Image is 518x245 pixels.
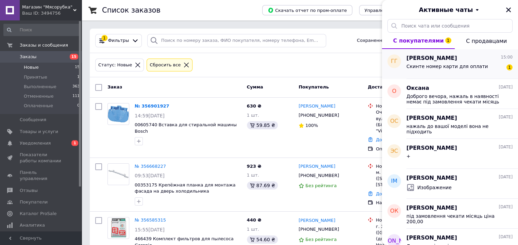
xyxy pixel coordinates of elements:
img: Фото товару [108,105,129,122]
div: [PHONE_NUMBER] [297,171,340,180]
div: Статус: Новые [97,62,133,69]
a: Фото товару [107,217,129,239]
span: 15:55[DATE] [135,227,165,232]
span: 1 [506,64,513,70]
span: [PERSON_NAME] [406,54,457,62]
div: Ваш ID: 3494756 [22,10,82,16]
button: Активные чаты [401,5,499,14]
span: 111 [72,93,80,99]
span: [DATE] [499,84,513,90]
span: Панель управления [20,169,63,182]
span: + [406,153,411,159]
span: Покупатель [299,84,329,89]
a: № 356668227 [135,164,166,169]
span: Товары и услуги [20,129,58,135]
div: Нова Пошта [376,103,445,109]
a: № 356901927 [135,103,169,109]
a: Добавить ЭН [376,191,406,196]
span: Уведомления [20,140,51,146]
span: Заказ [107,84,122,89]
span: нажаль до вашої моделі вона не підходить [406,124,503,134]
button: ІМ[PERSON_NAME][DATE]Изображение [382,169,518,199]
button: С продавцами [455,33,518,49]
div: 87.69 ₴ [247,181,278,190]
div: 54.60 ₴ [247,235,278,244]
span: [DATE] [499,174,513,180]
div: 1 [101,35,107,41]
span: [PERSON_NAME] [406,204,457,212]
div: [PHONE_NUMBER] [297,111,340,120]
span: [PERSON_NAME] [406,144,457,152]
span: 1 [445,37,451,44]
span: Заказы [20,54,36,60]
button: С покупателями1 [382,33,455,49]
button: ОС[PERSON_NAME][DATE]нажаль до вашої моделі вона не підходить [382,109,518,139]
span: ЭС [390,147,398,155]
a: [PERSON_NAME] [299,163,335,170]
a: № 356585315 [135,217,166,223]
span: Оксана [406,84,429,92]
span: [DATE] [499,144,513,150]
span: ОК [390,207,398,215]
span: Принятые [24,74,47,80]
span: [PERSON_NAME] [406,114,457,122]
span: Скинте номер карти для оплати [406,64,488,69]
div: м. [GEOGRAPHIC_DATA] ([STREET_ADDRESS]: вул. [STREET_ADDRESS] [376,169,445,188]
div: 59.85 ₴ [247,121,278,129]
a: 00605740 Вставка для стиральной машины Bosch [135,122,237,134]
div: Оплата на счет [376,146,445,152]
span: Показатели работы компании [20,152,63,164]
img: Фото товару [108,170,129,178]
div: Сбросить все [148,62,182,69]
span: ГГ [391,58,398,65]
span: Магазин "Мясорубка" [22,4,73,10]
span: 1 [77,74,80,80]
span: 363 [72,84,80,90]
span: Сумма [247,84,263,89]
span: 15 [70,54,78,60]
span: О [392,87,397,95]
a: 00353175 Крепёжная планка для монтажа фасада на дверь холодильника Bosch,Siemens [135,182,235,200]
span: [PERSON_NAME] [406,234,457,242]
span: Управление статусами [365,8,418,13]
span: Покупатели [20,199,48,205]
span: Новые [24,64,39,70]
span: С покупателями [393,37,444,44]
div: Очаків, Поштомат №40902: вул. [PERSON_NAME], 132 (Біля входу підприємства "Viki Betis") [376,109,445,134]
span: Активные чаты [419,5,473,14]
span: ОС [390,117,398,125]
button: ООксана[DATE]Доброго вечора, нажаль в наявності немає під замовлення чекати місяць вартвсть 76,00 [382,79,518,109]
span: Выполненные [24,84,56,90]
span: Фильтры [108,37,129,44]
div: [PHONE_NUMBER] [297,225,340,234]
a: [PERSON_NAME] [299,103,335,110]
span: 440 ₴ [247,217,262,223]
span: Сохраненные фильтры: [357,37,412,44]
button: Закрыть [504,6,513,14]
span: 14:59[DATE] [135,113,165,118]
span: [PERSON_NAME] [406,174,457,182]
a: Фото товару [107,163,129,185]
span: Доброго вечора, нажаль в наявності немає під замовлення чекати місяць вартвсть 76,00 [406,94,503,104]
span: 1 шт. [247,173,259,178]
span: Отмененные [24,93,53,99]
span: Отзывы [20,187,38,194]
span: Без рейтинга [305,237,337,242]
span: 15 [75,64,80,70]
span: під замовлення чекати місяць ціна 200,00 [406,213,503,224]
img: Фото товару [109,217,128,239]
div: Нова Пошта [376,163,445,169]
h1: Список заказов [102,6,161,14]
span: 1 [71,140,78,146]
span: [DATE] [499,204,513,210]
button: Управление статусами [359,5,423,15]
span: Каталог ProSale [20,211,56,217]
div: Нова Пошта [376,217,445,223]
div: Наложенный платеж [376,200,445,206]
span: 100% [305,123,318,128]
span: Заказы и сообщения [20,42,68,48]
button: ГГ[PERSON_NAME]15:00Скинте номер карти для оплати1 [382,49,518,79]
input: Поиск по номеру заказа, ФИО покупателя, номеру телефона, Email, номеру накладной [147,34,326,47]
span: Без рейтинга [305,183,337,188]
